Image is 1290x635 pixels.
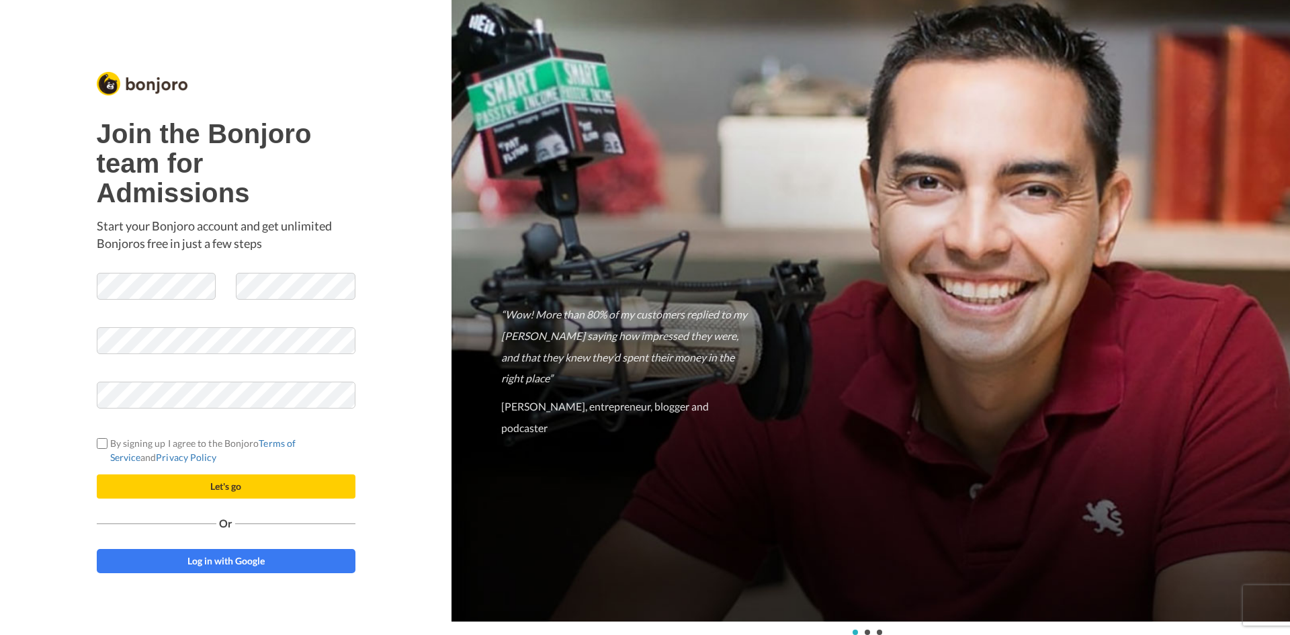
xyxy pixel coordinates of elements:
a: Terms of Service [110,437,296,463]
h1: Join the Bonjoro team for [97,119,355,208]
a: Log in with Google [97,549,355,573]
p: “Wow! More than 80% of my customers replied to my [PERSON_NAME] saying how impressed they were, a... [501,304,754,389]
span: Or [216,519,235,528]
p: [PERSON_NAME], entrepreneur, blogger and podcaster [501,396,754,438]
p: Start your Bonjoro account and get unlimited Bonjoros free in just a few steps [97,218,355,252]
a: Privacy Policy [156,452,216,463]
span: Log in with Google [187,555,265,566]
input: By signing up I agree to the BonjoroTerms of ServiceandPrivacy Policy [97,438,107,449]
button: Let's go [97,474,355,499]
label: By signing up I agree to the Bonjoro and [97,436,355,464]
b: Admissions [97,178,250,208]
